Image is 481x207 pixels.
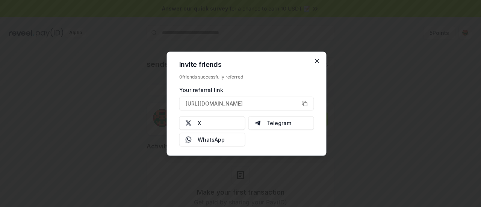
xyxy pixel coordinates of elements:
button: [URL][DOMAIN_NAME] [179,97,314,110]
img: Whatsapp [186,136,192,142]
img: X [186,120,192,126]
img: Telegram [254,120,260,126]
h2: Invite friends [179,61,314,68]
button: Telegram [248,116,314,130]
button: X [179,116,245,130]
div: Your referral link [179,86,314,94]
button: WhatsApp [179,133,245,146]
div: 0 friends successfully referred [179,74,314,80]
span: [URL][DOMAIN_NAME] [186,100,243,107]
